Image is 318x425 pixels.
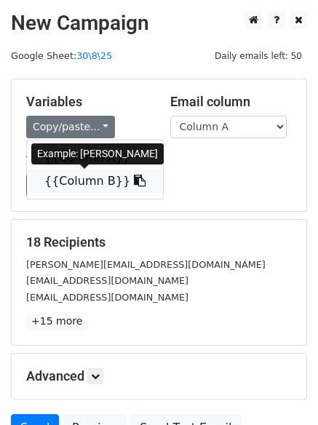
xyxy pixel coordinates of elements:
h5: Advanced [26,368,292,384]
a: Copy/paste... [26,116,115,138]
h2: New Campaign [11,11,307,36]
span: Daily emails left: 50 [210,48,307,64]
a: Daily emails left: 50 [210,50,307,61]
small: [EMAIL_ADDRESS][DOMAIN_NAME] [26,292,188,303]
small: [PERSON_NAME][EMAIL_ADDRESS][DOMAIN_NAME] [26,259,266,270]
small: Google Sheet: [11,50,112,61]
a: 30\8\25 [76,50,112,61]
small: [EMAIL_ADDRESS][DOMAIN_NAME] [26,275,188,286]
h5: Variables [26,94,148,110]
h5: Email column [170,94,293,110]
h5: 18 Recipients [26,234,292,250]
a: {{Column B}} [27,170,163,193]
a: {{Column A}} [27,146,163,170]
a: +15 more [26,312,87,330]
div: Example: [PERSON_NAME] [31,143,164,164]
